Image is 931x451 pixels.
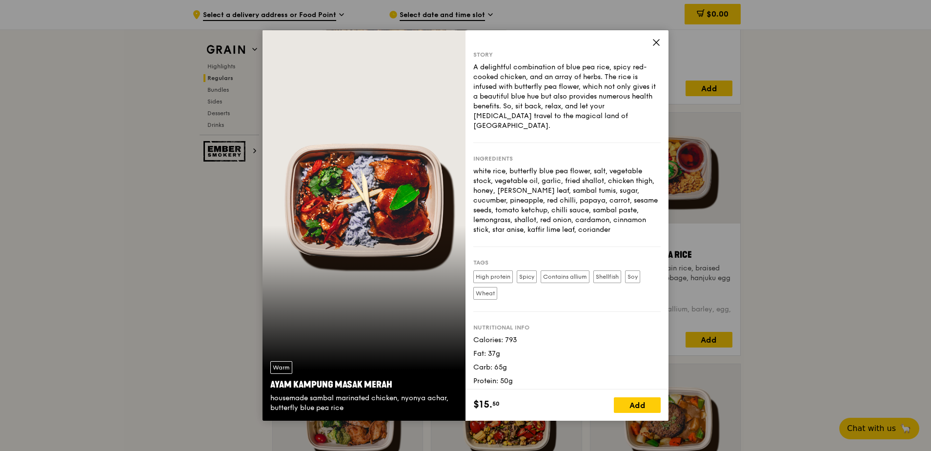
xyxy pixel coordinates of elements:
[473,259,661,266] div: Tags
[473,287,497,300] label: Wheat
[473,349,661,359] div: Fat: 37g
[473,376,661,386] div: Protein: 50g
[517,270,537,283] label: Spicy
[473,324,661,331] div: Nutritional info
[473,397,492,412] span: $15.
[492,400,500,408] span: 50
[473,270,513,283] label: High protein
[473,62,661,131] div: A delightful combination of blue pea rice, spicy red-cooked chicken, and an array of herbs. The r...
[625,270,640,283] label: Soy
[593,270,621,283] label: Shellfish
[614,397,661,413] div: Add
[270,378,458,391] div: Ayam Kampung Masak Merah
[473,166,661,235] div: white rice, butterfly blue pea flower, salt, vegetable stock, vegetable oil, garlic, fried shallo...
[541,270,589,283] label: Contains allium
[473,335,661,345] div: Calories: 793
[270,393,458,413] div: housemade sambal marinated chicken, nyonya achar, butterfly blue pea rice
[473,51,661,59] div: Story
[473,155,661,163] div: Ingredients
[270,361,292,374] div: Warm
[473,363,661,372] div: Carb: 65g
